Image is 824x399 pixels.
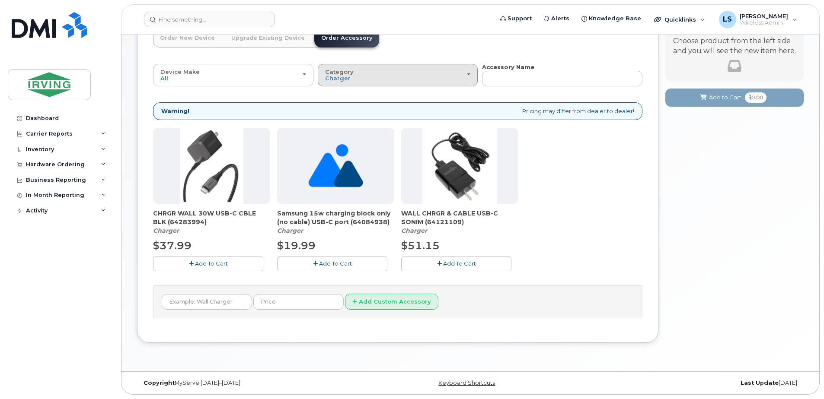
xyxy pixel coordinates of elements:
[277,209,394,226] span: Samsung 15w charging block only (no cable) USB-C port (64084938)
[224,28,312,47] a: Upgrade Existing Device
[162,294,252,310] input: Example: Wall Charger
[713,11,803,28] div: Lisa Soucy
[401,239,440,252] span: $51.15
[325,75,351,82] span: Charger
[153,239,192,252] span: $37.99
[144,380,175,386] strong: Copyright
[161,107,189,115] strong: Warning!
[575,10,647,27] a: Knowledge Base
[153,102,642,120] div: Pricing may differ from dealer to dealer!
[153,209,270,226] span: CHRGR WALL 30W USB-C CBLE BLK (64283994)
[709,93,741,101] span: Add to Cart
[723,14,732,25] span: LS
[401,227,427,234] em: Charger
[277,239,316,252] span: $19.99
[648,11,711,28] div: Quicklinks
[443,260,476,267] span: Add To Cart
[318,64,478,86] button: Category Charger
[137,380,359,386] div: MyServe [DATE]–[DATE]
[153,256,263,271] button: Add To Cart
[314,28,379,47] a: Order Accessory
[325,68,354,75] span: Category
[153,209,270,235] div: CHRGR WALL 30W USB-C CBLE BLK (64283994)
[308,128,363,204] img: no_image_found-2caef05468ed5679b831cfe6fc140e25e0c280774317ffc20a367ab7fd17291e.png
[401,256,511,271] button: Add To Cart
[508,14,532,23] span: Support
[144,12,275,27] input: Find something...
[153,28,222,47] a: Order New Device
[277,227,303,234] em: Charger
[673,36,796,56] p: Choose product from the left side and you will see the new item here.
[422,128,497,204] img: sonim_charger.png
[745,92,767,103] span: $0.00
[277,256,387,271] button: Add To Cart
[740,19,788,26] span: Wireless Admin
[153,227,179,234] em: Charger
[665,89,804,106] button: Add to Cart $0.00
[160,68,200,75] span: Device Make
[551,14,569,23] span: Alerts
[153,64,313,86] button: Device Make All
[180,128,243,204] img: chrgr_wall_30w_-_blk.png
[401,209,518,226] span: WALL CHRGR & CABLE USB-C SONIM (64121109)
[438,380,495,386] a: Keyboard Shortcuts
[741,380,779,386] strong: Last Update
[195,260,228,267] span: Add To Cart
[160,75,168,82] span: All
[740,13,788,19] span: [PERSON_NAME]
[581,380,804,386] div: [DATE]
[538,10,575,27] a: Alerts
[253,294,344,310] input: Price
[494,10,538,27] a: Support
[319,260,352,267] span: Add To Cart
[277,209,394,235] div: Samsung 15w charging block only (no cable) USB-C port (64084938)
[345,294,438,310] button: Add Custom Accessory
[482,63,534,70] strong: Accessory Name
[589,14,641,23] span: Knowledge Base
[664,16,696,23] span: Quicklinks
[401,209,518,235] div: WALL CHRGR & CABLE USB-C SONIM (64121109)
